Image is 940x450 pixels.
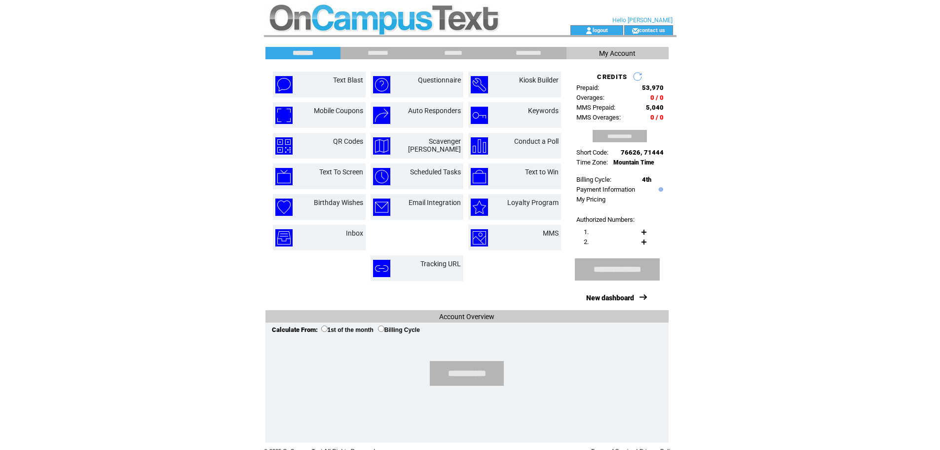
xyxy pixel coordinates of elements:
img: mms.png [471,229,488,246]
span: 76626, 71444 [621,149,664,156]
img: text-to-win.png [471,168,488,185]
img: account_icon.gif [585,27,593,35]
img: email-integration.png [373,199,390,216]
span: Overages: [576,94,604,101]
img: qr-codes.png [275,137,293,155]
img: loyalty-program.png [471,199,488,216]
a: Birthday Wishes [314,199,363,206]
span: 0 / 0 [650,94,664,101]
img: inbox.png [275,229,293,246]
label: Billing Cycle [378,327,420,333]
a: Kiosk Builder [519,76,559,84]
span: Prepaid: [576,84,599,91]
input: Billing Cycle [378,326,384,332]
a: Scheduled Tasks [410,168,461,176]
img: kiosk-builder.png [471,76,488,93]
span: 0 / 0 [650,114,664,121]
span: Time Zone: [576,159,608,166]
img: birthday-wishes.png [275,199,293,216]
span: Billing Cycle: [576,176,611,183]
img: questionnaire.png [373,76,390,93]
a: My Pricing [576,196,605,203]
span: 4th [642,176,651,183]
span: Calculate From: [272,326,318,333]
img: text-blast.png [275,76,293,93]
a: New dashboard [586,294,634,302]
img: scheduled-tasks.png [373,168,390,185]
img: mobile-coupons.png [275,107,293,124]
span: Hello [PERSON_NAME] [612,17,673,24]
a: contact us [639,27,665,33]
img: text-to-screen.png [275,168,293,185]
a: Tracking URL [420,260,461,268]
span: My Account [599,49,636,57]
a: Questionnaire [418,76,461,84]
a: Loyalty Program [507,199,559,206]
a: Auto Responders [408,107,461,115]
a: Text to Win [525,168,559,176]
span: 2. [584,238,589,245]
span: Mountain Time [613,159,654,166]
span: 1. [584,228,589,236]
span: Authorized Numbers: [576,216,635,223]
a: Conduct a Poll [514,137,559,145]
a: Inbox [346,229,363,237]
img: auto-responders.png [373,107,390,124]
span: Account Overview [439,313,494,321]
a: Text To Screen [319,168,363,176]
span: Short Code: [576,149,608,156]
img: help.gif [656,187,663,192]
img: conduct-a-poll.png [471,137,488,155]
span: 53,970 [642,84,664,91]
a: Text Blast [333,76,363,84]
img: tracking-url.png [373,260,390,277]
img: scavenger-hunt.png [373,137,390,155]
span: CREDITS [597,73,627,81]
span: MMS Overages: [576,114,621,121]
span: MMS Prepaid: [576,104,615,111]
img: keywords.png [471,107,488,124]
input: 1st of the month [321,326,328,332]
a: Payment Information [576,186,635,193]
a: QR Codes [333,137,363,145]
img: contact_us_icon.gif [632,27,639,35]
a: Email Integration [409,199,461,206]
a: Mobile Coupons [314,107,363,115]
a: MMS [543,229,559,237]
a: logout [593,27,608,33]
span: 5,040 [646,104,664,111]
a: Keywords [528,107,559,115]
label: 1st of the month [321,327,374,333]
a: Scavenger [PERSON_NAME] [408,137,461,153]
